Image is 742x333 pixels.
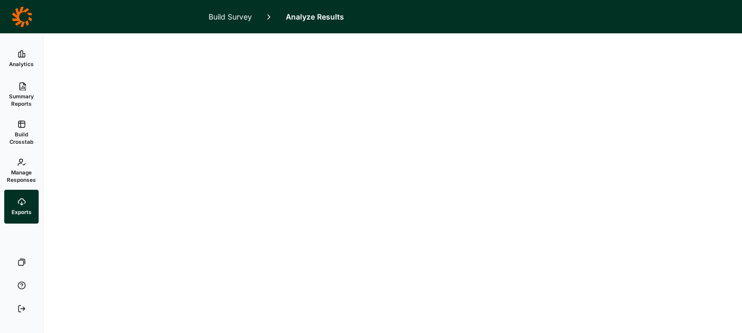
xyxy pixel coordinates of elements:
span: Exports [12,208,32,216]
span: Build Crosstab [8,131,34,145]
span: Analytics [9,60,34,68]
a: Build Crosstab [4,114,39,152]
span: Summary Reports [8,92,34,107]
a: Manage Responses [4,152,39,190]
span: Manage Responses [7,169,36,183]
a: Summary Reports [4,76,39,114]
a: Analytics [4,42,39,76]
a: Exports [4,190,39,224]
